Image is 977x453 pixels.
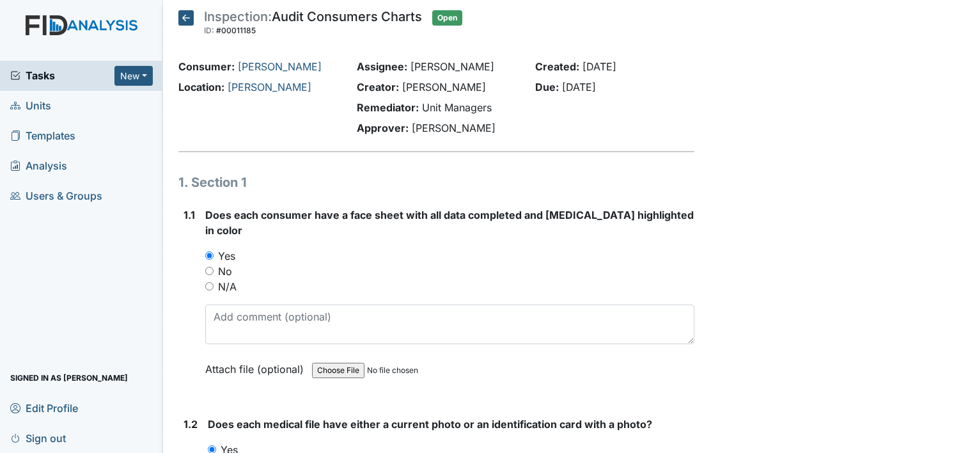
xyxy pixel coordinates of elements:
[205,251,214,260] input: Yes
[357,122,409,134] strong: Approver:
[178,173,694,192] h1: 1. Section 1
[357,60,407,73] strong: Assignee:
[410,60,494,73] span: [PERSON_NAME]
[205,282,214,290] input: N/A
[412,122,496,134] span: [PERSON_NAME]
[238,60,322,73] a: [PERSON_NAME]
[357,101,419,114] strong: Remediator:
[422,101,492,114] span: Unit Managers
[178,60,235,73] strong: Consumer:
[432,10,462,26] span: Open
[10,428,66,448] span: Sign out
[184,207,195,223] label: 1.1
[535,81,559,93] strong: Due:
[178,81,224,93] strong: Location:
[114,66,153,86] button: New
[205,354,309,377] label: Attach file (optional)
[10,156,67,176] span: Analysis
[205,209,694,237] span: Does each consumer have a face sheet with all data completed and [MEDICAL_DATA] highlighted in color
[228,81,311,93] a: [PERSON_NAME]
[562,81,596,93] span: [DATE]
[10,368,128,388] span: Signed in as [PERSON_NAME]
[204,9,272,24] span: Inspection:
[10,186,102,206] span: Users & Groups
[10,398,78,418] span: Edit Profile
[10,68,114,83] a: Tasks
[10,96,51,116] span: Units
[535,60,579,73] strong: Created:
[205,267,214,275] input: No
[208,418,652,431] span: Does each medical file have either a current photo or an identification card with a photo?
[218,279,237,294] label: N/A
[204,26,214,35] span: ID:
[582,60,616,73] span: [DATE]
[10,126,75,146] span: Templates
[184,417,198,432] label: 1.2
[357,81,399,93] strong: Creator:
[402,81,486,93] span: [PERSON_NAME]
[218,264,232,279] label: No
[204,10,422,38] div: Audit Consumers Charts
[216,26,256,35] span: #00011185
[218,248,235,264] label: Yes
